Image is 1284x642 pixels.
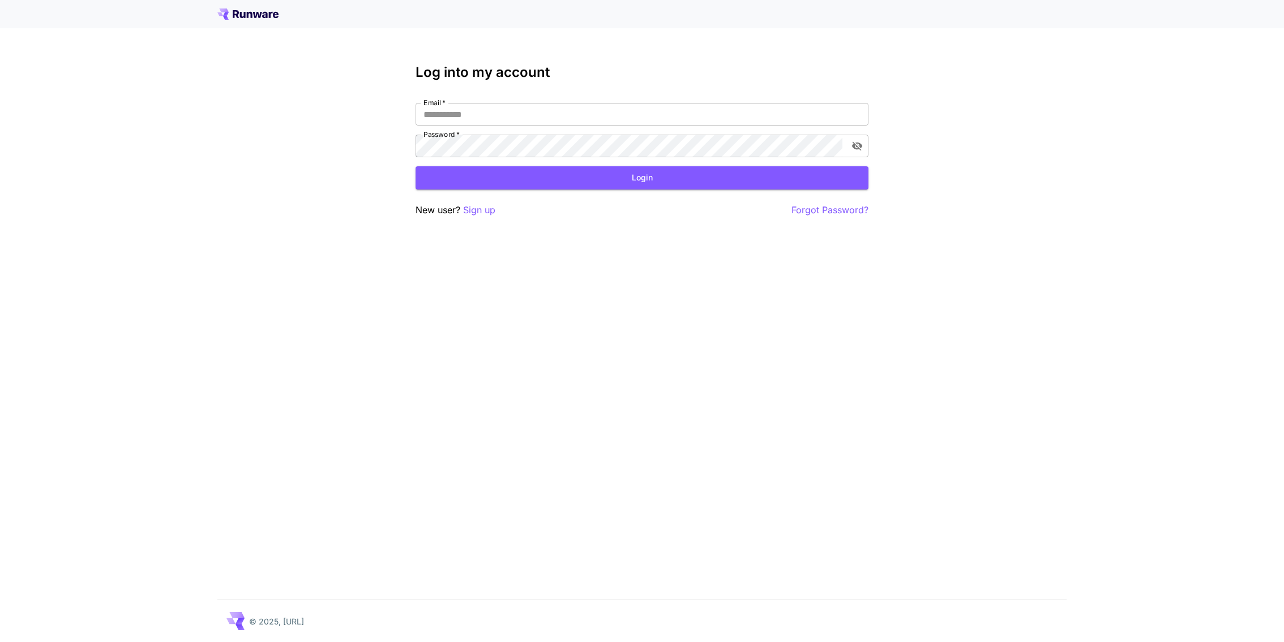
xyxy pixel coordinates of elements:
label: Email [423,98,446,107]
p: New user? [416,203,495,217]
h3: Log into my account [416,64,868,80]
label: Password [423,130,460,139]
button: Sign up [463,203,495,217]
button: Forgot Password? [791,203,868,217]
p: © 2025, [URL] [249,615,304,627]
button: Login [416,166,868,189]
button: toggle password visibility [847,136,867,156]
